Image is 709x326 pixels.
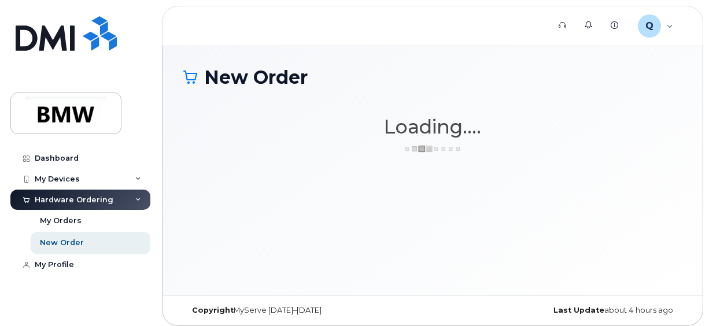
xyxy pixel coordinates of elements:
div: about 4 hours ago [516,306,682,315]
strong: Copyright [192,306,234,314]
h1: Loading.... [183,116,682,137]
div: MyServe [DATE]–[DATE] [183,306,349,315]
strong: Last Update [553,306,604,314]
h1: New Order [183,67,682,87]
img: ajax-loader-3a6953c30dc77f0bf724df975f13086db4f4c1262e45940f03d1251963f1bf2e.gif [404,145,461,153]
